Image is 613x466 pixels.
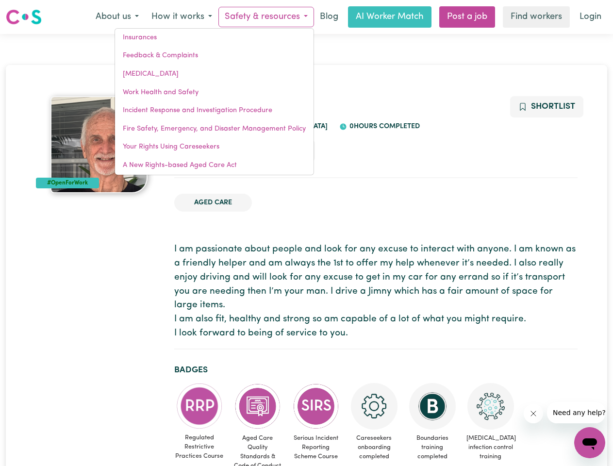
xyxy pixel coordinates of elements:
a: Feedback & Complaints [115,47,314,65]
div: Safety & resources [115,28,314,175]
img: CS Academy: COVID-19 Infection Control Training course completed [467,383,514,430]
li: Aged Care [174,194,252,212]
a: Insurances [115,29,314,47]
button: About us [89,7,145,27]
h2: Badges [174,365,578,375]
img: CS Academy: Boundaries in care and support work course completed [409,383,456,430]
span: Regulated Restrictive Practices Course [174,429,225,465]
a: Blog [314,6,344,28]
img: CS Academy: Aged Care Quality Standards & Code of Conduct course completed [234,383,281,430]
img: Kenneth [50,96,148,193]
a: Login [574,6,607,28]
button: Safety & resources [218,7,314,27]
a: Incident Response and Investigation Procedure [115,101,314,120]
iframe: Button to launch messaging window [574,427,605,458]
span: Boundaries training completed [407,430,458,466]
a: A New Rights-based Aged Care Act [115,156,314,175]
button: How it works [145,7,218,27]
img: CS Academy: Serious Incident Reporting Scheme course completed [293,383,339,430]
img: Careseekers logo [6,8,42,26]
span: Need any help? [6,7,59,15]
span: Careseekers onboarding completed [349,430,399,466]
a: Kenneth's profile picture'#OpenForWork [36,96,163,193]
span: Shortlist [531,102,575,111]
span: Serious Incident Reporting Scheme Course [291,430,341,466]
img: CS Academy: Regulated Restrictive Practices course completed [176,383,223,429]
p: I am passionate about people and look for any excuse to interact with anyone. I am known as a fri... [174,243,578,341]
button: Add to shortlist [510,96,583,117]
a: Post a job [439,6,495,28]
span: [MEDICAL_DATA] infection control training [465,430,516,466]
div: #OpenForWork [36,178,99,188]
img: CS Academy: Careseekers Onboarding course completed [351,383,398,430]
a: Careseekers logo [6,6,42,28]
span: 0 hours completed [347,123,420,130]
a: Your Rights Using Careseekers [115,138,314,156]
a: Work Health and Safety [115,83,314,102]
a: Fire Safety, Emergency, and Disaster Management Policy [115,120,314,138]
iframe: Close message [524,404,543,423]
iframe: Message from company [547,402,605,423]
a: Find workers [503,6,570,28]
a: [MEDICAL_DATA] [115,65,314,83]
a: AI Worker Match [348,6,431,28]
